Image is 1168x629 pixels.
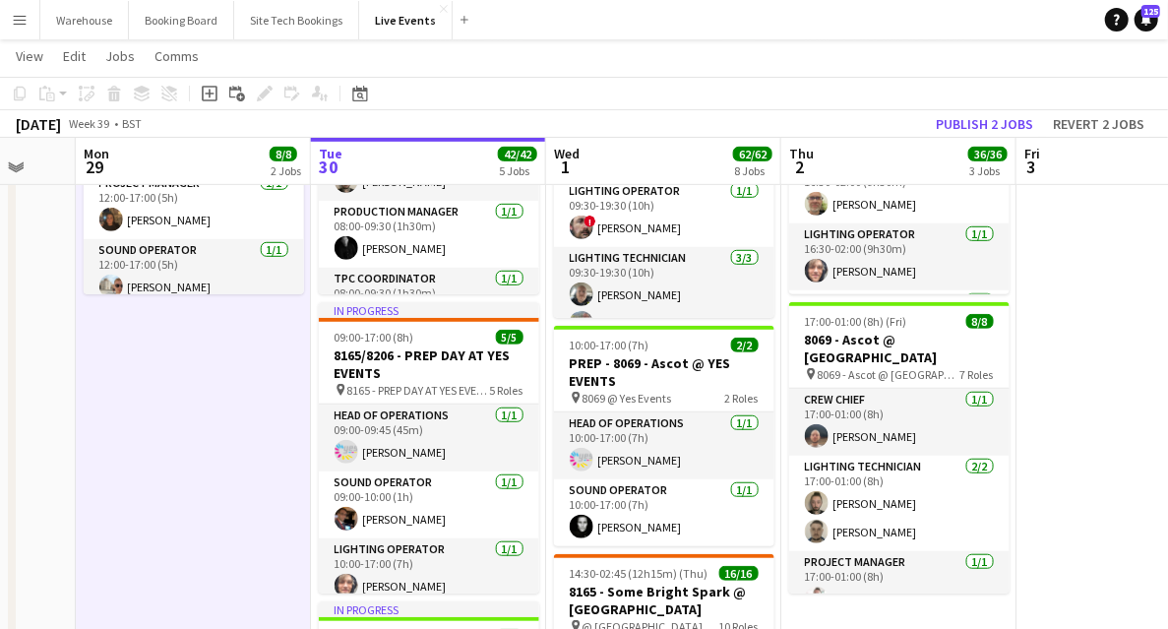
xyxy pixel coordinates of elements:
[63,47,86,65] span: Edit
[1135,8,1158,31] a: 125
[65,116,114,131] span: Week 39
[40,1,129,39] button: Warehouse
[147,43,207,69] a: Comms
[16,114,61,134] div: [DATE]
[928,111,1041,137] button: Publish 2 jobs
[154,47,199,65] span: Comms
[105,47,135,65] span: Jobs
[359,1,453,39] button: Live Events
[122,116,142,131] div: BST
[97,43,143,69] a: Jobs
[8,43,51,69] a: View
[1141,5,1160,18] span: 125
[129,1,234,39] button: Booking Board
[1045,111,1152,137] button: Revert 2 jobs
[16,47,43,65] span: View
[234,1,359,39] button: Site Tech Bookings
[55,43,93,69] a: Edit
